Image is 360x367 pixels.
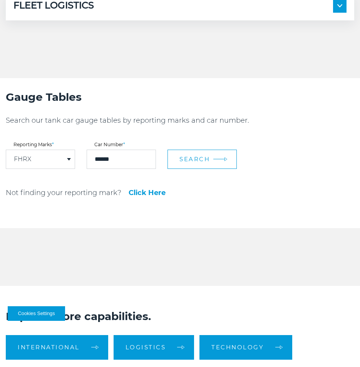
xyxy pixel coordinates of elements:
span: Technology [211,344,264,350]
p: Search our tank car gauge tables by reporting marks and car number. [6,116,354,125]
button: Cookies Settings [8,306,65,321]
span: Search [179,155,210,163]
label: Reporting Marks [6,142,75,147]
p: Not finding your reporting mark? [6,188,121,197]
button: Search arrow arrow [167,150,237,169]
a: Technology arrow arrow [199,335,292,360]
a: FHRX [14,156,31,162]
span: Logistics [126,344,166,350]
span: International [18,344,80,350]
label: Car Number [87,142,156,147]
a: Logistics arrow arrow [114,335,194,360]
h2: Gauge Tables [6,90,354,104]
a: Click Here [129,189,166,196]
img: arrow [337,4,342,7]
a: International arrow arrow [6,335,108,360]
h2: Explore more capabilities. [6,309,354,324]
img: arrow [224,157,228,162]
